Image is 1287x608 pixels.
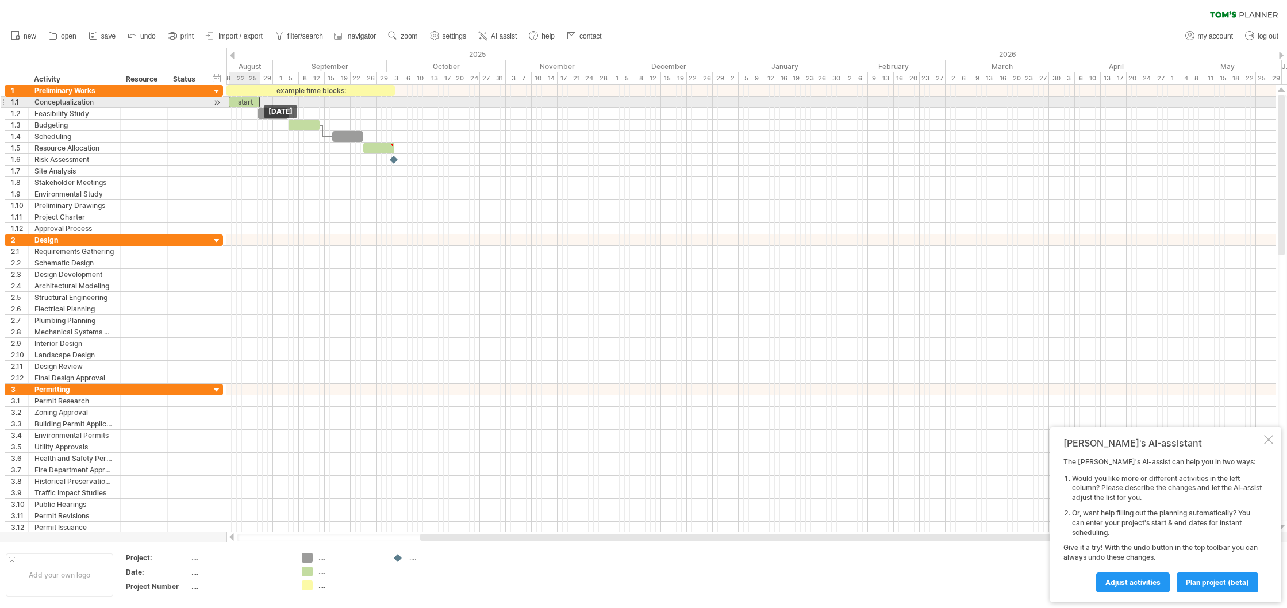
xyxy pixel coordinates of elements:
[34,234,114,245] div: Design
[11,269,28,280] div: 2.3
[332,29,379,44] a: navigator
[34,269,114,280] div: Design Development
[558,72,583,84] div: 17 - 21
[191,582,288,591] div: ....
[609,60,728,72] div: December 2025
[443,32,466,40] span: settings
[34,476,114,487] div: Historical Preservation Approval
[34,441,114,452] div: Utility Approvals
[34,292,114,303] div: Structural Engineering
[11,407,28,418] div: 3.2
[126,74,161,85] div: Resource
[318,553,381,563] div: ....
[6,553,113,597] div: Add your own logo
[24,32,36,40] span: new
[203,29,266,44] a: import / export
[1256,72,1282,84] div: 25 - 29
[1204,72,1230,84] div: 11 - 15
[11,211,28,222] div: 1.11
[1152,72,1178,84] div: 27 - 1
[526,29,558,44] a: help
[11,464,28,475] div: 3.7
[34,395,114,406] div: Permit Research
[34,177,114,188] div: Stakeholder Meetings
[1178,72,1204,84] div: 4 - 8
[273,72,299,84] div: 1 - 5
[287,32,323,40] span: filter/search
[34,453,114,464] div: Health and Safety Permits
[218,32,263,40] span: import / export
[11,349,28,360] div: 2.10
[34,280,114,291] div: Architectural Modeling
[11,487,28,498] div: 3.9
[348,32,376,40] span: navigator
[11,166,28,176] div: 1.7
[11,234,28,245] div: 2
[11,326,28,337] div: 2.8
[971,72,997,84] div: 9 - 13
[1230,72,1256,84] div: 18 - 22
[1173,60,1282,72] div: May 2026
[661,72,687,84] div: 15 - 19
[191,553,288,563] div: ....
[34,430,114,441] div: Environmental Permits
[11,522,28,533] div: 3.12
[790,72,816,84] div: 19 - 23
[11,177,28,188] div: 1.8
[34,326,114,337] div: Mechanical Systems Design
[34,211,114,222] div: Project Charter
[1049,72,1075,84] div: 30 - 3
[318,580,381,590] div: ....
[125,29,159,44] a: undo
[728,60,842,72] div: January 2026
[34,522,114,533] div: Permit Issuance
[165,29,197,44] a: print
[1072,474,1262,503] li: Would you like more or different activities in the left column? Please describe the changes and l...
[11,257,28,268] div: 2.2
[351,72,377,84] div: 22 - 26
[34,223,114,234] div: Approval Process
[1101,72,1127,84] div: 13 - 17
[191,567,288,577] div: ....
[126,567,189,577] div: Date:
[34,338,114,349] div: Interior Design
[34,246,114,257] div: Requirements Gathering
[34,384,114,395] div: Permitting
[11,395,28,406] div: 3.1
[385,29,421,44] a: zoom
[11,108,28,119] div: 1.2
[34,74,114,85] div: Activity
[34,188,114,199] div: Environmental Study
[34,257,114,268] div: Schematic Design
[764,72,790,84] div: 12 - 16
[11,154,28,165] div: 1.6
[946,60,1059,72] div: March 2026
[11,510,28,521] div: 3.11
[1258,32,1278,40] span: log out
[11,292,28,303] div: 2.5
[212,97,222,109] div: scroll to activity
[1063,457,1262,592] div: The [PERSON_NAME]'s AI-assist can help you in two ways: Give it a try! With the undo button in th...
[11,85,28,96] div: 1
[318,567,381,576] div: ....
[920,72,946,84] div: 23 - 27
[140,32,156,40] span: undo
[11,453,28,464] div: 3.6
[842,72,868,84] div: 2 - 6
[11,372,28,383] div: 2.12
[377,72,402,84] div: 29 - 3
[34,143,114,153] div: Resource Allocation
[532,72,558,84] div: 10 - 14
[480,72,506,84] div: 27 - 31
[427,29,470,44] a: settings
[1063,437,1262,449] div: [PERSON_NAME]'s AI-assistant
[401,32,417,40] span: zoom
[126,582,189,591] div: Project Number
[946,72,971,84] div: 2 - 6
[272,29,326,44] a: filter/search
[1023,72,1049,84] div: 23 - 27
[506,60,609,72] div: November 2025
[454,72,480,84] div: 20 - 24
[45,29,80,44] a: open
[11,120,28,130] div: 1.3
